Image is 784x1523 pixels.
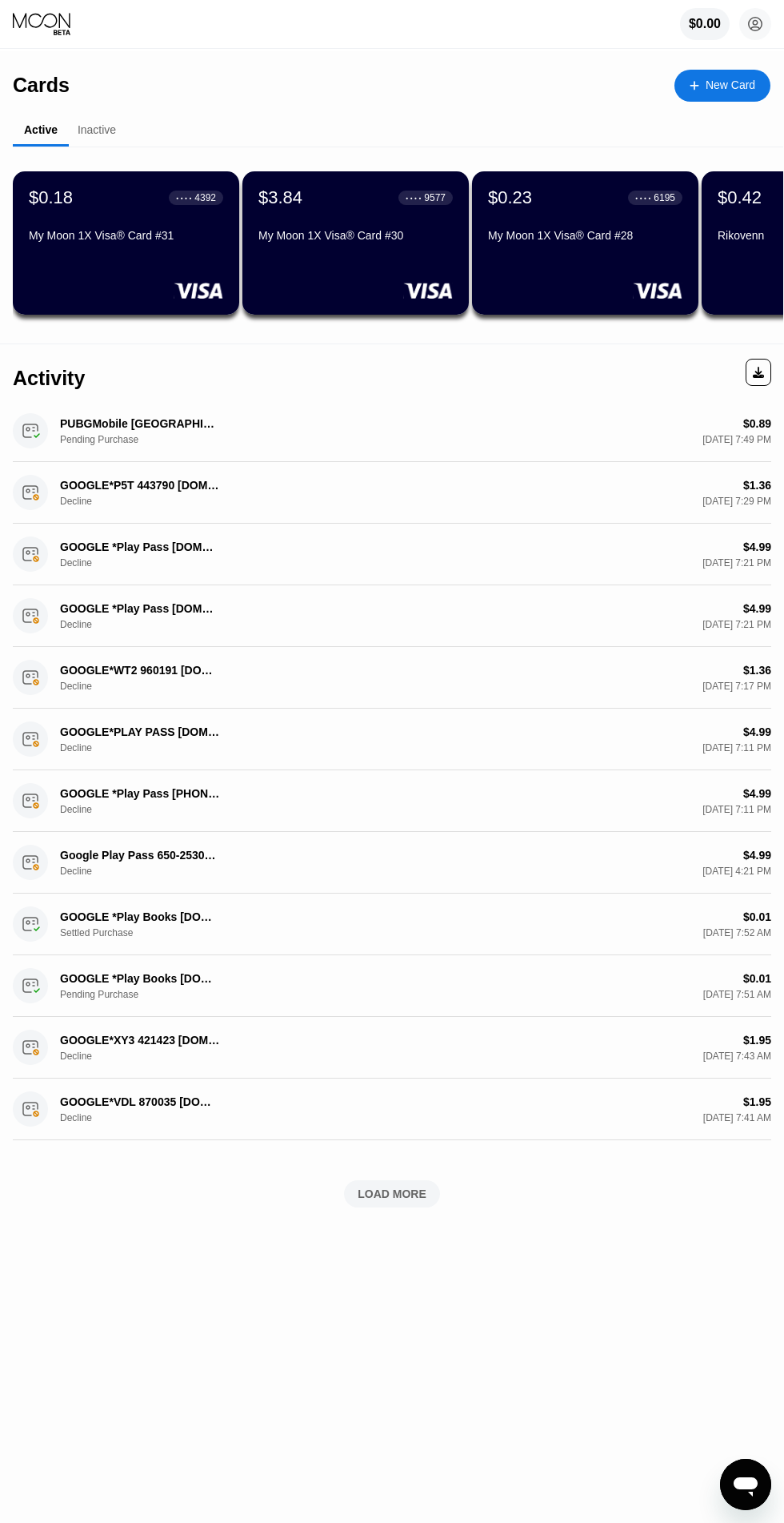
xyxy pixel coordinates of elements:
div: GOOGLE*WT2 960191 [DOMAIN_NAME][URL] [60,664,220,677]
div: $4.99 [743,849,771,862]
div: GOOGLE *Play Pass [PHONE_NUMBER] US [60,787,220,800]
div: GOOGLE *Play Books [DOMAIN_NAME][URL][GEOGRAPHIC_DATA]Settled Purchase$0.01[DATE] 7:52 AM [13,894,771,955]
div: GOOGLE *Play Pass [DOMAIN_NAME][URL][GEOGRAPHIC_DATA] [60,540,220,553]
div: GOOGLE*XY3 421423 [DOMAIN_NAME][URL][GEOGRAPHIC_DATA]Decline$1.95[DATE] 7:43 AM [13,1017,771,1079]
div: GOOGLE *Play Pass [DOMAIN_NAME][URL][GEOGRAPHIC_DATA] [60,602,220,615]
div: [DATE] 7:11 PM [702,804,771,815]
div: PUBGMobile [GEOGRAPHIC_DATA] HK [60,417,220,430]
div: Decline [60,1112,140,1123]
div: ● ● ● ● [176,195,192,200]
div: Decline [60,804,140,815]
div: GOOGLE *Play Pass [DOMAIN_NAME][URL][GEOGRAPHIC_DATA]Decline$4.99[DATE] 7:21 PM [13,585,771,647]
div: GOOGLE*VDL 870035 [DOMAIN_NAME][URL][GEOGRAPHIC_DATA] [60,1095,220,1108]
div: $0.18 [29,187,73,208]
div: $4.99 [743,602,771,615]
div: New Card [706,78,755,92]
div: $1.95 [743,1034,771,1047]
div: LOAD MORE [358,1187,426,1201]
div: $4.99 [743,787,771,800]
div: Google Play Pass 650-2530000 USDecline$4.99[DATE] 4:21 PM [13,832,771,894]
div: [DATE] 7:29 PM [702,496,771,507]
div: $0.00 [680,8,730,40]
div: $0.01 [743,972,771,985]
div: GOOGLE *Play Pass [PHONE_NUMBER] USDecline$4.99[DATE] 7:11 PM [13,770,771,832]
div: $0.23● ● ● ●6195My Moon 1X Visa® Card #28 [472,171,698,315]
div: Decline [60,496,140,507]
div: Decline [60,742,140,753]
div: $0.42 [718,187,762,208]
div: $0.00 [689,17,721,31]
div: Inactive [78,123,116,136]
div: [DATE] 7:43 AM [703,1051,771,1062]
div: $4.99 [743,725,771,738]
div: $0.23 [488,187,532,208]
div: $1.36 [743,664,771,677]
div: GOOGLE*VDL 870035 [DOMAIN_NAME][URL][GEOGRAPHIC_DATA]Decline$1.95[DATE] 7:41 AM [13,1079,771,1140]
div: GOOGLE*PLAY PASS [DOMAIN_NAME][URL] [60,725,220,738]
div: New Card [674,70,770,102]
div: PUBGMobile [GEOGRAPHIC_DATA] HKPending Purchase$0.89[DATE] 7:49 PM [13,400,771,462]
div: 4392 [194,192,216,203]
div: Google Play Pass 650-2530000 US [60,849,220,862]
div: $0.18● ● ● ●4392My Moon 1X Visa® Card #31 [13,171,239,315]
div: Activity [13,367,85,390]
div: Decline [60,557,140,569]
div: My Moon 1X Visa® Card #28 [488,229,682,242]
div: ● ● ● ● [406,195,422,200]
iframe: Button to launch messaging window [720,1459,771,1510]
div: Decline [60,1051,140,1062]
div: LOAD MORE [13,1180,771,1208]
div: 6195 [654,192,675,203]
div: Settled Purchase [60,927,140,938]
div: $0.89 [743,417,771,430]
div: ● ● ● ● [635,195,651,200]
div: $4.99 [743,540,771,553]
div: Decline [60,619,140,630]
div: GOOGLE *Play Books [DOMAIN_NAME][URL][GEOGRAPHIC_DATA] [60,910,220,923]
div: GOOGLE*P5T 443790 [DOMAIN_NAME][URL]Decline$1.36[DATE] 7:29 PM [13,462,771,524]
div: Decline [60,681,140,692]
div: Decline [60,866,140,877]
div: My Moon 1X Visa® Card #30 [258,229,453,242]
div: My Moon 1X Visa® Card #31 [29,229,223,242]
div: GOOGLE *Play Books [DOMAIN_NAME][URL][GEOGRAPHIC_DATA] [60,972,220,985]
div: Active [24,123,58,136]
div: GOOGLE *Play Books [DOMAIN_NAME][URL][GEOGRAPHIC_DATA]Pending Purchase$0.01[DATE] 7:51 AM [13,955,771,1017]
div: [DATE] 7:52 AM [703,927,771,938]
div: 9577 [424,192,446,203]
div: [DATE] 7:41 AM [703,1112,771,1123]
div: [DATE] 7:17 PM [702,681,771,692]
div: Pending Purchase [60,989,140,1000]
div: [DATE] 7:21 PM [702,619,771,630]
div: [DATE] 7:21 PM [702,557,771,569]
div: $0.01 [743,910,771,923]
div: GOOGLE*WT2 960191 [DOMAIN_NAME][URL]Decline$1.36[DATE] 7:17 PM [13,647,771,709]
div: GOOGLE*P5T 443790 [DOMAIN_NAME][URL] [60,479,220,492]
div: $1.36 [743,479,771,492]
div: $3.84 [258,187,302,208]
div: [DATE] 4:21 PM [702,866,771,877]
div: [DATE] 7:49 PM [702,434,771,445]
div: GOOGLE *Play Pass [DOMAIN_NAME][URL][GEOGRAPHIC_DATA]Decline$4.99[DATE] 7:21 PM [13,524,771,585]
div: [DATE] 7:11 PM [702,742,771,753]
div: $3.84● ● ● ●9577My Moon 1X Visa® Card #30 [242,171,469,315]
div: GOOGLE*PLAY PASS [DOMAIN_NAME][URL]Decline$4.99[DATE] 7:11 PM [13,709,771,770]
div: Pending Purchase [60,434,140,445]
div: GOOGLE*XY3 421423 [DOMAIN_NAME][URL][GEOGRAPHIC_DATA] [60,1034,220,1047]
div: [DATE] 7:51 AM [703,989,771,1000]
div: Cards [13,74,70,97]
div: $1.95 [743,1095,771,1108]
